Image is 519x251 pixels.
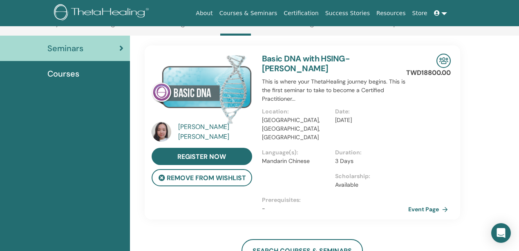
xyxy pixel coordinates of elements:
p: - [262,204,409,213]
img: In-Person Seminar [436,54,451,68]
a: Certification [280,6,322,21]
a: Courses & Seminars [216,6,281,21]
a: Event Page [408,203,451,215]
img: logo.png [54,4,152,23]
p: 3 Days [335,157,403,165]
p: Language(s) : [262,148,330,157]
a: Basic DNA with HSING-[PERSON_NAME] [262,53,350,74]
a: register now [152,148,252,165]
a: About [192,6,216,21]
span: Courses [47,68,79,80]
a: Store [409,6,431,21]
p: [DATE] [335,116,403,124]
a: Success Stories [322,6,373,21]
p: Duration : [335,148,403,157]
a: [PERSON_NAME] [PERSON_NAME] [178,122,254,142]
p: [GEOGRAPHIC_DATA], [GEOGRAPHIC_DATA], [GEOGRAPHIC_DATA] [262,116,330,142]
p: This is where your ThetaHealing journey begins. This is the first seminar to take to become a Cer... [262,77,409,103]
img: Basic DNA [152,54,252,124]
button: remove from wishlist [152,169,252,186]
p: Prerequisites : [262,196,409,204]
a: Resources [373,6,409,21]
p: Mandarin Chinese [262,157,330,165]
span: register now [177,152,226,161]
p: Available [335,181,403,189]
p: Scholarship : [335,172,403,181]
p: Location : [262,107,330,116]
div: Open Intercom Messenger [491,223,511,243]
img: default.jpg [152,122,171,142]
span: Seminars [47,42,83,54]
p: Date : [335,107,403,116]
p: TWD18800.00 [406,68,451,78]
a: Wishlist [220,18,251,36]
